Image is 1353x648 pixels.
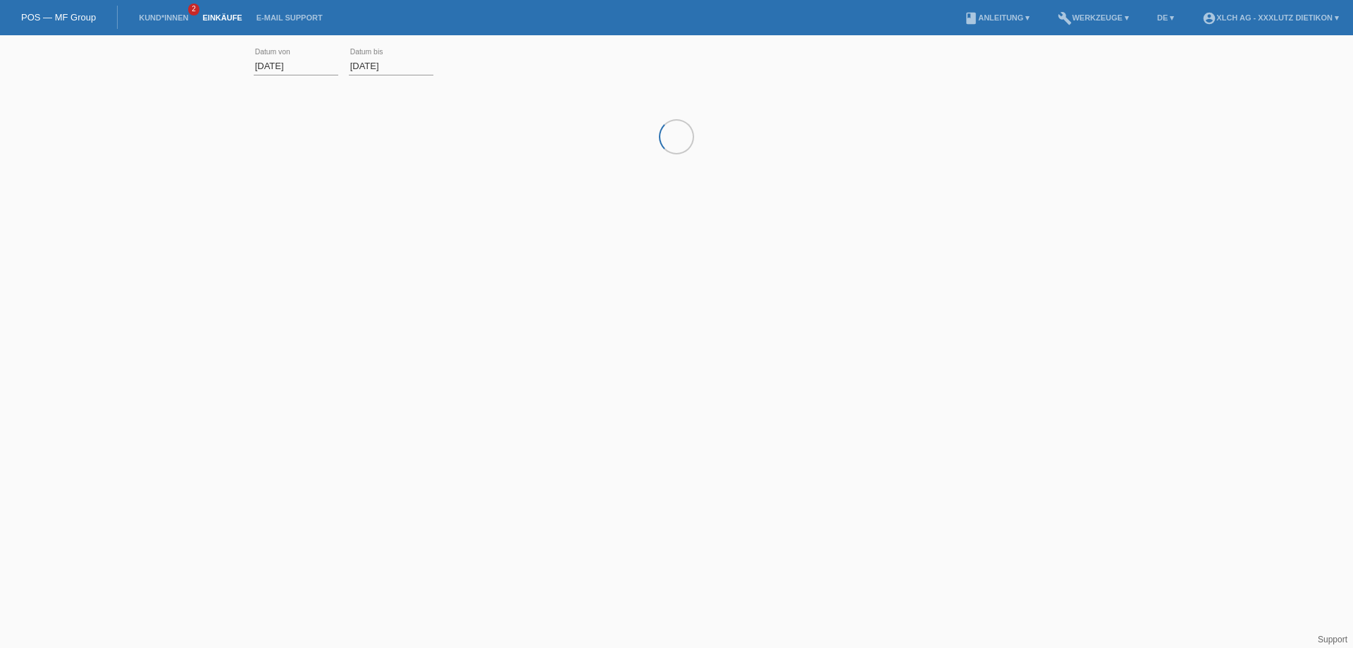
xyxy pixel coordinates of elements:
[964,11,978,25] i: book
[1150,13,1181,22] a: DE ▾
[195,13,249,22] a: Einkäufe
[188,4,199,16] span: 2
[249,13,330,22] a: E-Mail Support
[1202,11,1216,25] i: account_circle
[1195,13,1346,22] a: account_circleXLCH AG - XXXLutz Dietikon ▾
[1051,13,1136,22] a: buildWerkzeuge ▾
[21,12,96,23] a: POS — MF Group
[1318,635,1347,644] a: Support
[957,13,1037,22] a: bookAnleitung ▾
[1058,11,1072,25] i: build
[132,13,195,22] a: Kund*innen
